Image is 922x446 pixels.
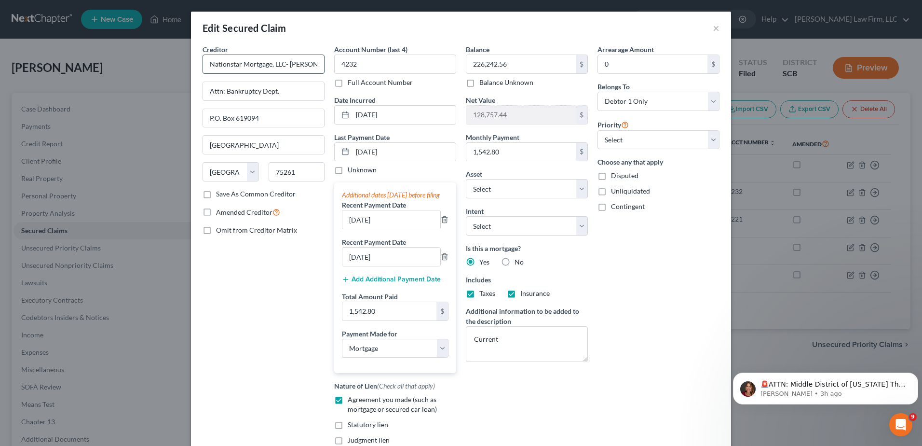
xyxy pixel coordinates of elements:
[334,381,435,391] label: Nature of Lien
[342,329,397,339] label: Payment Made for
[334,95,376,105] label: Date Incurred
[348,78,413,87] label: Full Account Number
[342,302,436,321] input: 0.00
[342,200,406,210] label: Recent Payment Date
[353,143,456,161] input: MM/DD/YYYY
[479,78,533,87] label: Balance Unknown
[479,258,489,266] span: Yes
[909,413,917,421] span: 9
[353,106,456,124] input: MM/DD/YYYY
[348,420,388,429] span: Statutory lien
[576,106,587,124] div: $
[611,171,638,180] span: Disputed
[203,82,324,100] input: Enter address...
[436,302,448,321] div: $
[611,187,650,195] span: Unliquidated
[598,55,707,73] input: 0.00
[466,132,519,142] label: Monthly Payment
[216,226,297,234] span: Omit from Creditor Matrix
[466,243,588,253] label: Is this a mortgage?
[203,21,286,35] div: Edit Secured Claim
[334,55,456,74] input: XXXX
[520,289,550,297] span: Insurance
[203,136,324,154] input: Enter city...
[348,395,437,413] span: Agreement you made (such as mortgage or secured car loan)
[377,382,435,390] span: (Check all that apply)
[597,119,629,130] label: Priority
[342,276,441,283] button: Add Additional Payment Date
[466,306,588,326] label: Additional information to be added to the description
[348,165,377,175] label: Unknown
[342,237,406,247] label: Recent Payment Date
[342,210,440,229] input: --
[466,275,588,285] label: Includes
[466,95,495,105] label: Net Value
[334,132,390,142] label: Last Payment Date
[348,436,390,444] span: Judgment lien
[889,413,912,436] iframe: Intercom live chat
[729,352,922,420] iframe: Intercom notifications message
[466,44,489,55] label: Balance
[342,248,440,266] input: --
[576,143,587,161] div: $
[611,202,645,210] span: Contingent
[576,55,587,73] div: $
[466,170,482,178] span: Asset
[269,162,325,181] input: Enter zip...
[597,83,630,91] span: Belongs To
[466,143,576,161] input: 0.00
[466,55,576,73] input: 0.00
[216,208,272,216] span: Amended Creditor
[342,292,398,302] label: Total Amount Paid
[707,55,719,73] div: $
[597,44,654,55] label: Arrearage Amount
[597,157,719,167] label: Choose any that apply
[203,55,325,74] input: Search creditor by name...
[466,106,576,124] input: 0.00
[334,44,407,55] label: Account Number (last 4)
[216,189,296,199] label: Save As Common Creditor
[479,289,495,297] span: Taxes
[515,258,524,266] span: No
[342,190,448,200] div: Additional dates [DATE] before filing
[203,109,324,127] input: Apt, Suite, etc...
[466,206,484,216] label: Intent
[203,45,228,54] span: Creditor
[713,22,719,34] button: ×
